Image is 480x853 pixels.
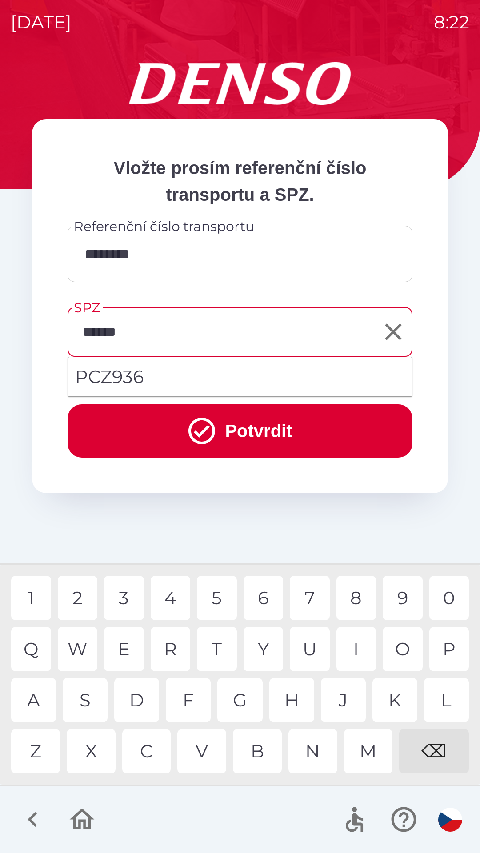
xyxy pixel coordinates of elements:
label: Referenční číslo transportu [74,217,254,236]
label: SPZ [74,298,100,317]
button: Potvrdit [68,404,412,458]
img: cs flag [438,808,462,832]
p: Vložte prosím referenční číslo transportu a SPZ. [68,155,412,208]
p: 8:22 [434,9,469,36]
button: Clear [377,316,409,348]
li: PCZ936 [68,361,412,393]
p: [DATE] [11,9,72,36]
img: Logo [32,62,448,105]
